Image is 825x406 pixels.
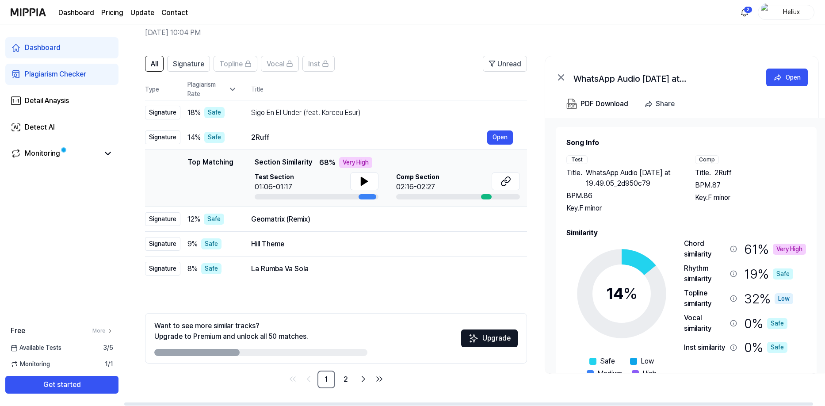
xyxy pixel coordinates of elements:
[641,95,682,113] button: Share
[767,318,787,329] div: Safe
[11,148,99,159] a: Monitoring
[145,106,180,119] div: Signature
[695,180,806,191] div: BPM. 87
[173,59,204,69] span: Signature
[145,27,760,38] h2: [DATE] 10:04 PM
[251,132,487,143] div: 2Ruff
[739,7,750,18] img: 알림
[684,238,726,260] div: Chord similarity
[396,172,439,182] span: Comp Section
[145,79,180,100] th: Type
[744,238,806,260] div: 61 %
[766,69,808,86] button: Open
[641,356,654,367] span: Low
[684,313,726,334] div: Vocal similarity
[103,343,113,352] span: 3 / 5
[461,329,518,347] button: Upgrade
[187,157,233,199] div: Top Matching
[497,59,521,69] span: Unread
[581,98,628,110] div: PDF Download
[11,343,61,352] span: Available Tests
[695,168,711,178] span: Title .
[623,284,638,303] span: %
[261,56,299,72] button: Vocal
[214,56,257,72] button: Topline
[251,239,513,249] div: Hill Theme
[251,79,527,100] th: Title
[201,238,222,249] div: Safe
[251,214,513,225] div: Geomatrix (Remix)
[396,182,439,192] div: 02:16-02:27
[204,132,225,143] div: Safe
[317,371,335,388] a: 1
[5,376,118,394] button: Get started
[337,371,355,388] a: 2
[130,8,154,18] a: Update
[684,342,726,353] div: Inst similarity
[642,368,657,379] span: High
[92,327,113,335] a: More
[744,313,787,334] div: 0 %
[161,8,188,18] a: Contact
[767,342,787,353] div: Safe
[714,168,732,178] span: 2Ruff
[25,96,69,106] div: Detail Anaysis
[145,371,527,388] nav: pagination
[773,268,793,280] div: Safe
[566,155,588,164] div: Test
[5,37,118,58] a: Dashboard
[145,262,180,276] div: Signature
[286,372,300,386] a: Go to first page
[319,157,336,168] span: 68 %
[187,214,200,225] span: 12 %
[145,212,180,226] div: Signature
[695,192,806,203] div: Key. F minor
[744,288,793,309] div: 32 %
[744,337,787,357] div: 0 %
[204,107,225,118] div: Safe
[187,107,201,118] span: 18 %
[744,6,752,13] div: 2
[5,64,118,85] a: Plagiarism Checker
[566,228,806,238] h2: Similarity
[187,132,201,143] span: 14 %
[25,69,86,80] div: Plagiarism Checker
[487,130,513,145] button: Open
[597,368,622,379] span: Medium
[566,138,806,148] h2: Song Info
[5,90,118,111] a: Detail Anaysis
[339,157,372,168] div: Very High
[372,372,386,386] a: Go to last page
[219,59,243,69] span: Topline
[737,5,752,19] button: 알림2
[308,59,320,69] span: Inst
[255,172,294,182] span: Test Section
[25,148,60,159] div: Monitoring
[483,56,527,72] button: Unread
[684,263,726,284] div: Rhythm similarity
[25,42,61,53] div: Dashboard
[773,244,806,255] div: Very High
[606,282,638,306] div: 14
[204,214,224,225] div: Safe
[145,237,180,251] div: Signature
[656,98,675,110] div: Share
[775,293,793,304] div: Low
[774,7,809,17] div: Heliux
[566,203,677,214] div: Key. F minor
[267,59,284,69] span: Vocal
[11,360,50,369] span: Monitoring
[684,288,726,309] div: Topline similarity
[145,130,180,144] div: Signature
[744,263,793,284] div: 19 %
[758,5,814,20] button: profileHeliux
[461,337,518,345] a: SparklesUpgrade
[255,157,312,168] span: Section Similarity
[151,59,158,69] span: All
[187,264,198,274] span: 8 %
[761,4,772,21] img: profile
[255,182,294,192] div: 01:06-01:17
[58,8,94,18] a: Dashboard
